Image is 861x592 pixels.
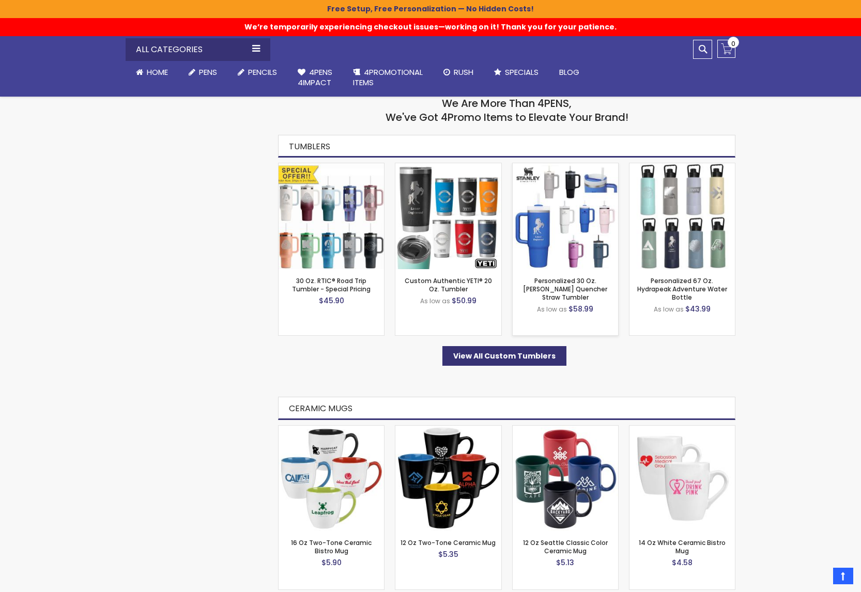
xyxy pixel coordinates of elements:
img: Personalized 30 Oz. Stanley Quencher Straw Tumbler [513,163,618,269]
a: Blog [549,61,590,84]
a: Pencils [227,61,287,84]
a: 12 Oz Two-Tone Ceramic Mug [401,538,496,547]
img: Custom Authentic YETI® 20 Oz. Tumbler [395,163,501,269]
a: Personalized 67 Oz. Hydrapeak Adventure Water Bottle [629,163,735,172]
h2: We Are More Than 4PENS, We've Got 4Promo Items to Elevate Your Brand! [278,97,735,124]
span: Rush [454,67,473,77]
a: Custom Authentic YETI® 20 Oz. Tumbler [395,163,501,172]
img: Personalized 67 Oz. Hydrapeak Adventure Water Bottle [629,163,735,269]
a: 14 Oz White Ceramic Bistro Mug [629,425,735,434]
a: 12 Oz Seattle Classic Color Ceramic Mug [513,425,618,434]
span: Blog [559,67,579,77]
a: 16 Oz Two-Tone Ceramic Bistro Mug [279,425,384,434]
a: 12 Oz Two-Tone Ceramic Mug [395,425,501,434]
span: 0 [731,39,735,49]
a: 14 Oz White Ceramic Bistro Mug [639,538,726,555]
span: Pencils [248,67,277,77]
img: 12 Oz Seattle Classic Color Ceramic Mug [513,426,618,531]
a: 4PROMOTIONALITEMS [343,61,433,95]
span: $43.99 [685,304,711,314]
a: Home [126,61,178,84]
span: 4PROMOTIONAL ITEMS [353,67,423,88]
div: All Categories [126,38,270,61]
a: Personalized 67 Oz. Hydrapeak Adventure Water Bottle [637,276,727,302]
a: Rush [433,61,484,84]
a: 16 Oz Two-Tone Ceramic Bistro Mug [291,538,372,555]
img: 16 Oz Two-Tone Ceramic Bistro Mug [279,426,384,531]
a: View All Custom Tumblers [442,346,566,366]
span: Home [147,67,168,77]
span: Pens [199,67,217,77]
a: 30 Oz. RTIC® Road Trip Tumbler - Special Pricing [292,276,371,293]
span: View All Custom Tumblers [453,351,556,361]
a: Custom Authentic YETI® 20 Oz. Tumbler [405,276,492,293]
iframe: Google Customer Reviews [776,564,861,592]
span: Specials [505,67,539,77]
h2: Ceramic Mugs [278,397,735,420]
span: $58.99 [568,304,593,314]
a: Personalized 30 Oz. [PERSON_NAME] Quencher Straw Tumbler [523,276,607,302]
span: $5.35 [438,549,458,559]
span: 4Pens 4impact [298,67,332,88]
a: Specials [484,61,549,84]
a: 4Pens4impact [287,61,343,95]
a: Personalized 30 Oz. Stanley Quencher Straw Tumbler [513,163,618,172]
img: 30 Oz. RTIC® Road Trip Tumbler - Special Pricing [279,163,384,269]
span: $50.99 [452,295,476,306]
h2: Tumblers [278,135,735,158]
span: As low as [420,297,450,305]
span: We’re temporarily experiencing checkout issues—working on it! Thank you for your patience. [244,17,617,32]
span: $4.58 [672,557,693,568]
img: 14 Oz White Ceramic Bistro Mug [629,426,735,531]
a: 30 Oz. RTIC® Road Trip Tumbler - Special Pricing [279,163,384,172]
img: 12 Oz Two-Tone Ceramic Mug [395,426,501,531]
span: $5.90 [321,557,342,568]
a: 0 [717,40,735,58]
a: Pens [178,61,227,84]
span: As low as [654,305,684,314]
span: $5.13 [556,557,574,568]
span: $45.90 [319,295,344,306]
span: As low as [537,305,567,314]
a: 12 Oz Seattle Classic Color Ceramic Mug [523,538,608,555]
